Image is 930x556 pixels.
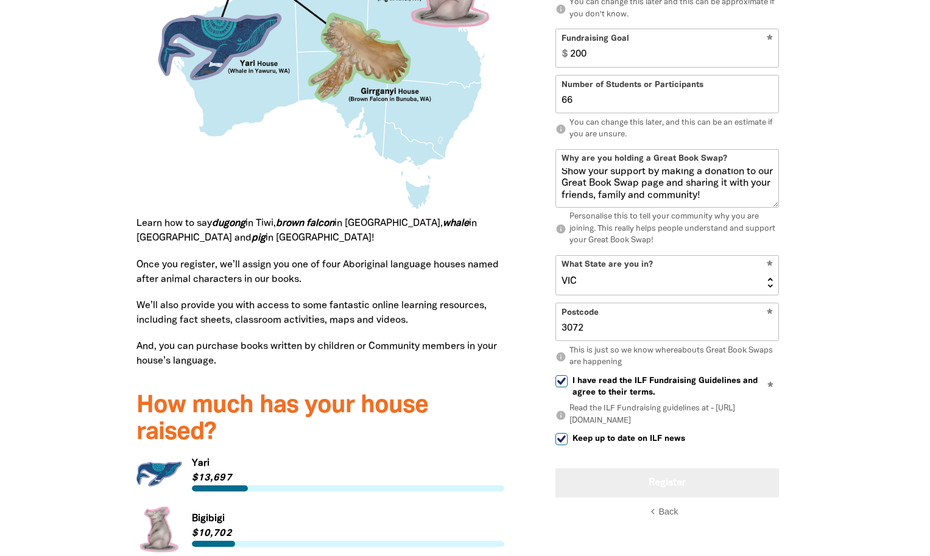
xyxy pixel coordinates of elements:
[565,29,778,66] input: eg. 350
[212,219,245,228] strong: dugong
[443,219,469,228] strong: whale
[136,339,505,368] p: And, you can purchase books written by children or Community members in your house’s language.
[556,167,778,206] textarea: We're holding a Great Book Swap to support the Indigenous Literacy Foundation (ILF) to provide bo...
[653,505,682,518] button: chevron_leftBack
[555,117,779,141] p: You can change this later, and this can be an estimate if you are unsure.
[556,29,568,66] span: $
[555,433,568,445] input: Keep up to date on ILF news
[556,76,778,113] input: eg. 100
[555,403,779,427] p: Read the ILF Fundraising guidelines at - [URL][DOMAIN_NAME]
[555,124,566,135] i: info
[555,345,779,368] p: This is just so we know whereabouts Great Book Swaps are happening
[555,409,566,420] i: info
[252,234,266,242] strong: pig
[555,375,568,387] input: I have read the ILF Fundraising Guidelines and agree to their terms.
[658,506,678,516] span: Back
[555,351,566,362] i: info
[136,393,505,446] h3: How much has your house raised?
[136,298,505,328] p: We’ll also provide you with access to some fantastic online learning resources, including fact sh...
[647,506,658,517] i: chevron_left
[555,3,566,14] i: info
[136,258,505,287] p: Once you register, we’ll assign you one of four Aboriginal language houses named after animal cha...
[572,433,685,445] span: Keep up to date on ILF news
[555,223,566,234] i: info
[767,381,773,393] i: Required
[555,468,779,497] button: Register
[276,219,334,228] em: brown falcon
[136,216,505,245] p: Learn how to say in Tiwi, in [GEOGRAPHIC_DATA], in [GEOGRAPHIC_DATA] and in [GEOGRAPHIC_DATA]!
[555,211,779,247] p: Personalise this to tell your community why you are joining. This really helps people understand ...
[572,375,779,398] span: I have read the ILF Fundraising Guidelines and agree to their terms.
